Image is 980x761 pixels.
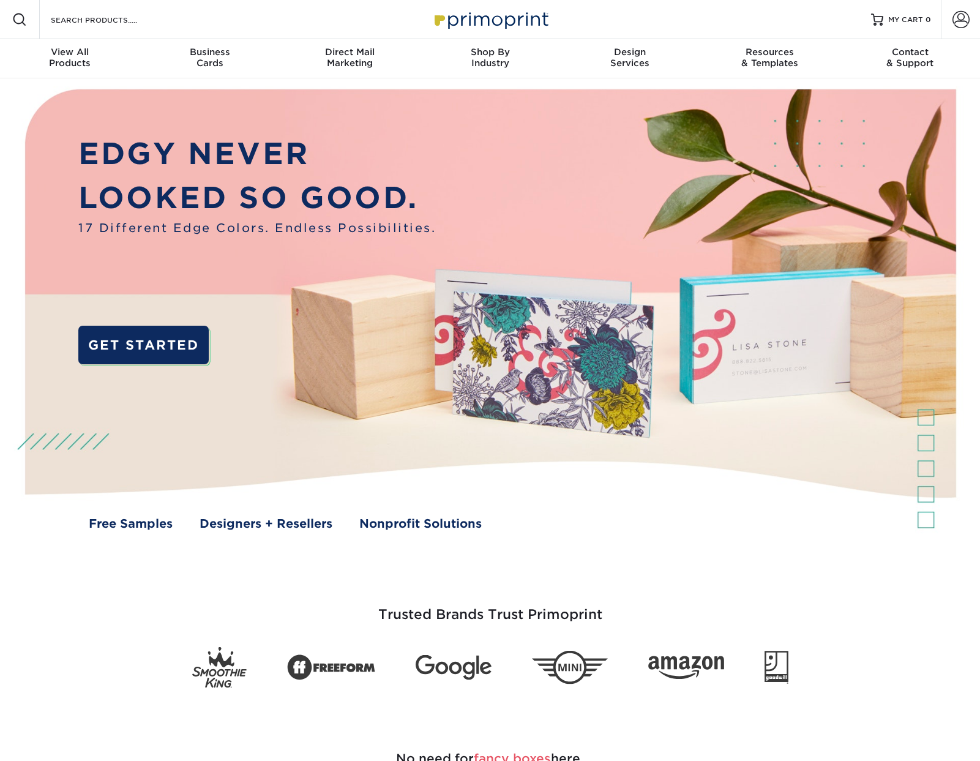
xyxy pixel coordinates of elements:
img: Amazon [648,656,724,679]
img: Mini [532,651,608,684]
input: SEARCH PRODUCTS..... [50,12,169,27]
a: Designers + Resellers [200,515,332,533]
p: LOOKED SO GOOD. [78,176,436,220]
a: BusinessCards [140,39,280,78]
span: Direct Mail [280,47,420,58]
div: Services [560,47,700,69]
a: Shop ByIndustry [420,39,560,78]
h3: Trusted Brands Trust Primoprint [132,577,848,637]
p: EDGY NEVER [78,132,436,176]
div: Marketing [280,47,420,69]
span: MY CART [888,15,923,25]
span: Business [140,47,280,58]
span: Design [560,47,700,58]
div: Cards [140,47,280,69]
span: 0 [926,15,931,24]
a: Direct MailMarketing [280,39,420,78]
a: Nonprofit Solutions [359,515,482,533]
div: Industry [420,47,560,69]
a: DesignServices [560,39,700,78]
span: Shop By [420,47,560,58]
span: 17 Different Edge Colors. Endless Possibilities. [78,220,436,238]
a: Free Samples [89,515,173,533]
img: Primoprint [429,6,552,32]
a: GET STARTED [78,326,209,364]
span: Resources [700,47,840,58]
div: & Support [840,47,980,69]
img: Google [416,655,492,680]
a: Resources& Templates [700,39,840,78]
span: Contact [840,47,980,58]
a: Contact& Support [840,39,980,78]
img: Freeform [287,648,375,687]
div: & Templates [700,47,840,69]
img: Goodwill [765,651,788,684]
img: Smoothie King [192,647,247,688]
